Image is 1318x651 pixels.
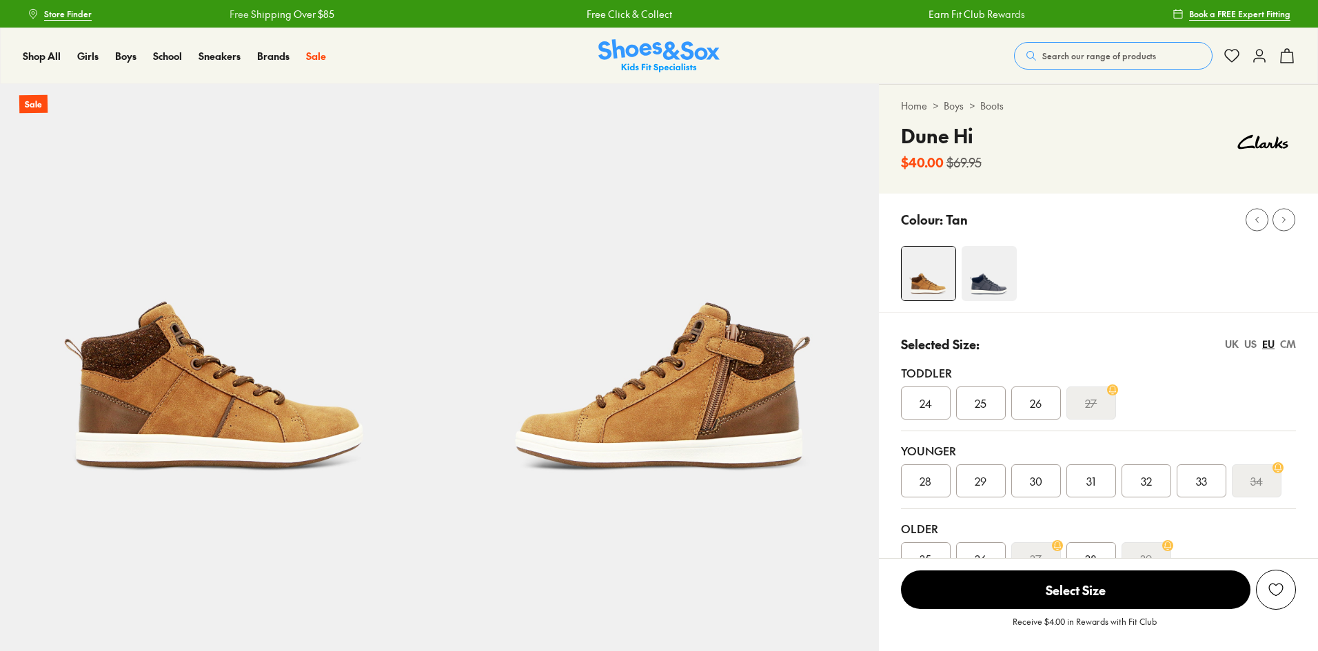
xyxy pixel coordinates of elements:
a: Boots [980,99,1004,113]
img: Dean Tan [439,84,878,523]
a: Shoes & Sox [598,39,720,73]
div: Younger [901,442,1296,459]
button: Search our range of products [1014,42,1213,70]
a: Store Finder [28,1,92,26]
button: Add to Wishlist [1256,570,1296,610]
div: UK [1225,337,1239,351]
div: Older [901,520,1296,537]
s: $69.95 [946,153,982,172]
a: Boys [944,99,964,113]
p: Selected Size: [901,335,980,353]
s: 27 [1085,395,1097,411]
a: Earn Fit Club Rewards [919,7,1015,21]
button: Select Size [901,570,1250,610]
div: EU [1262,337,1275,351]
s: 34 [1250,473,1263,489]
span: Book a FREE Expert Fitting [1189,8,1290,20]
span: 32 [1141,473,1152,489]
a: Free Shipping Over $85 [220,7,325,21]
img: Vendor logo [1230,121,1296,163]
span: Select Size [901,570,1250,609]
a: Sneakers [199,49,241,63]
p: Sale [19,95,48,114]
span: Search our range of products [1042,50,1156,62]
a: Shop All [23,49,61,63]
span: 26 [1030,395,1042,411]
p: Tan [946,210,968,229]
span: 33 [1196,473,1207,489]
a: Brands [257,49,290,63]
img: Dune Hi Navy [962,246,1017,301]
span: 28 [920,473,931,489]
p: Receive $4.00 in Rewards with Fit Club [1013,615,1157,640]
span: 24 [920,395,932,411]
span: 35 [920,550,931,567]
span: 38 [1085,550,1097,567]
img: Dean Tan [902,247,955,300]
div: CM [1280,337,1296,351]
span: 29 [975,473,986,489]
div: US [1244,337,1257,351]
a: Book a FREE Expert Fitting [1173,1,1290,26]
span: 31 [1086,473,1095,489]
a: Free Click & Collect [577,7,662,21]
a: Boys [115,49,136,63]
span: 36 [975,550,986,567]
span: 25 [975,395,986,411]
a: School [153,49,182,63]
a: Girls [77,49,99,63]
p: Colour: [901,210,943,229]
a: Home [901,99,927,113]
a: Sale [306,49,326,63]
s: 39 [1140,550,1152,567]
span: Store Finder [44,8,92,20]
h4: Dune Hi [901,121,982,150]
div: > > [901,99,1296,113]
img: SNS_Logo_Responsive.svg [598,39,720,73]
span: 30 [1030,473,1042,489]
s: 37 [1030,550,1042,567]
div: Toddler [901,364,1296,381]
b: $40.00 [901,153,944,172]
